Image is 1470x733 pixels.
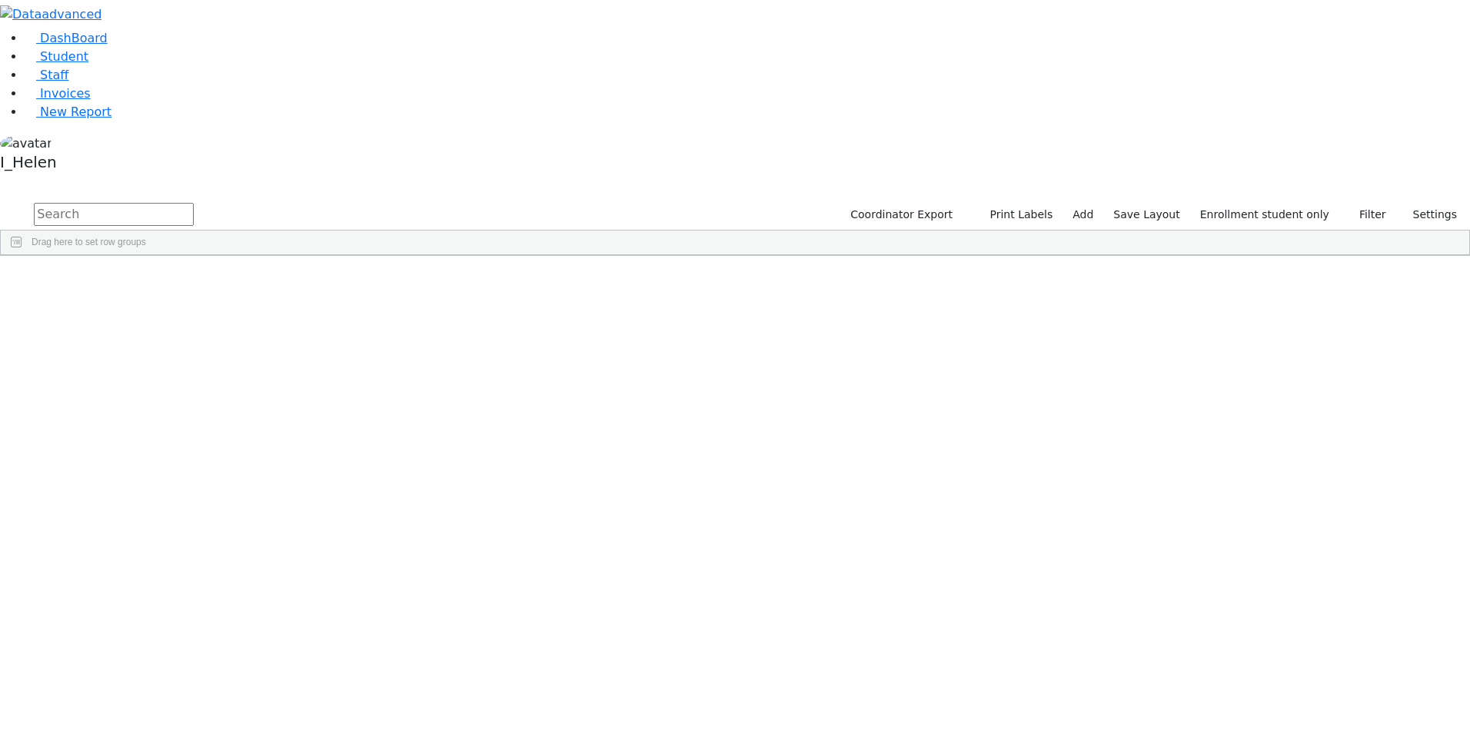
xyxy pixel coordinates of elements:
[1393,203,1464,227] button: Settings
[25,31,108,45] a: DashBoard
[34,203,194,226] input: Search
[25,49,88,64] a: Student
[40,104,111,119] span: New Report
[25,104,111,119] a: New Report
[1066,203,1100,227] a: Add
[840,203,959,227] button: Coordinator Export
[972,203,1059,227] button: Print Labels
[40,31,108,45] span: DashBoard
[1339,203,1393,227] button: Filter
[40,86,91,101] span: Invoices
[1193,203,1336,227] label: Enrollment student only
[25,68,68,82] a: Staff
[40,68,68,82] span: Staff
[32,237,146,247] span: Drag here to set row groups
[25,86,91,101] a: Invoices
[1106,203,1186,227] button: Save Layout
[40,49,88,64] span: Student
